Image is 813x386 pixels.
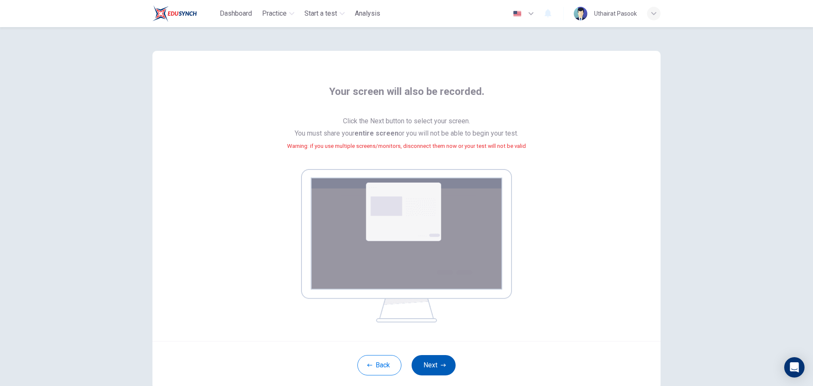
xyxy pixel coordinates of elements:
span: Dashboard [220,8,252,19]
small: Warning: if you use multiple screens/monitors, disconnect them now or your test will not be valid [287,143,526,149]
span: Click the Next button to select your screen. You must share your or you will not be able to begin... [287,115,526,162]
span: Start a test [304,8,337,19]
img: screen share example [301,169,512,322]
span: Analysis [355,8,380,19]
a: Train Test logo [152,5,216,22]
span: Your screen will also be recorded. [329,85,484,108]
img: Train Test logo [152,5,197,22]
div: Uthairat Pasook [594,8,637,19]
img: Profile picture [574,7,587,20]
div: Open Intercom Messenger [784,357,805,378]
img: en [512,11,523,17]
b: entire screen [354,129,398,137]
button: Dashboard [216,6,255,21]
button: Back [357,355,401,375]
button: Practice [259,6,298,21]
span: Practice [262,8,287,19]
button: Next [412,355,456,375]
button: Start a test [301,6,348,21]
button: Analysis [351,6,384,21]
